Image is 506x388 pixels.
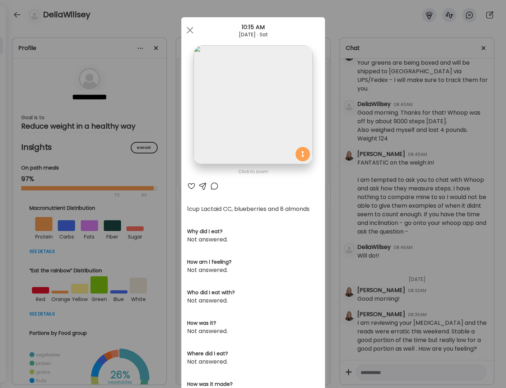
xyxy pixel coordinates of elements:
h3: How was it? [187,319,319,327]
div: 1cup Lactaid CC, blueberries and 8 almonds [187,205,319,213]
img: images%2FGHdhXm9jJtNQdLs9r9pbhWu10OF2%2FTkC7GMGBmABEIwhNk7lp%2FldH0Oy9ZqkWSp5oy13cW_1080 [194,45,312,164]
div: Not answered. [187,357,319,366]
div: [DATE] · Sat [181,32,325,37]
h3: Who did I eat with? [187,289,319,296]
div: Not answered. [187,235,319,244]
h3: How was it made? [187,380,319,388]
div: Not answered. [187,296,319,305]
h3: How am I feeling? [187,258,319,266]
div: Not answered. [187,266,319,274]
div: Click to zoom [187,167,319,176]
h3: Where did I eat? [187,350,319,357]
div: Not answered. [187,327,319,336]
h3: Why did I eat? [187,228,319,235]
div: 10:15 AM [181,23,325,32]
